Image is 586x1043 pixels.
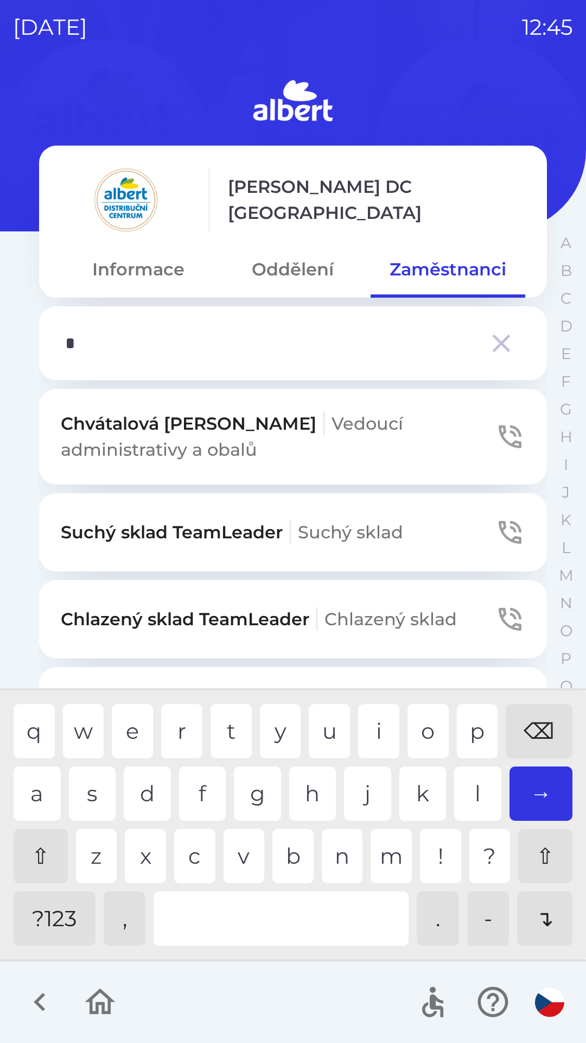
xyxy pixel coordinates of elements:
[39,389,547,485] button: Chvátalová [PERSON_NAME]Vedoucí administrativy a obalů
[61,519,403,545] p: Suchý sklad TeamLeader
[39,580,547,658] button: Chlazený sklad TeamLeaderChlazený sklad
[39,76,547,128] img: Logo
[61,411,495,463] p: Chvátalová [PERSON_NAME]
[39,667,547,745] button: Skopalík [PERSON_NAME]Technické oddělení
[298,521,403,543] span: Suchý sklad
[61,250,215,289] button: Informace
[61,606,457,632] p: Chlazený sklad TeamLeader
[535,988,564,1017] img: cs flag
[522,11,573,43] p: 12:45
[61,167,191,233] img: 092fc4fe-19c8-4166-ad20-d7efd4551fba.png
[371,250,525,289] button: Zaměstnanci
[13,11,87,43] p: [DATE]
[39,493,547,571] button: Suchý sklad TeamLeaderSuchý sklad
[228,174,525,226] p: [PERSON_NAME] DC [GEOGRAPHIC_DATA]
[215,250,370,289] button: Oddělení
[324,608,457,630] span: Chlazený sklad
